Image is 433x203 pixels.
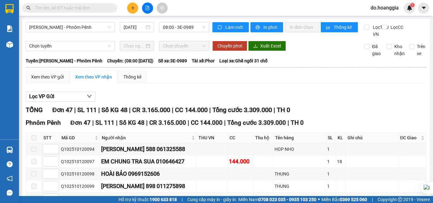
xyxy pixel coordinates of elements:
[227,119,286,126] span: Tổng cước 3.309.000
[372,196,373,203] span: |
[129,106,131,114] span: |
[145,6,150,10] span: file-add
[95,119,114,126] span: SL 111
[225,24,244,31] span: Làm mới
[74,106,76,114] span: |
[274,106,275,114] span: |
[321,22,358,32] button: bar-chartThống kê
[255,25,261,30] span: printer
[42,133,60,143] th: STT
[388,24,404,31] span: Lọc CC
[400,134,420,141] span: ĐC Giao
[35,4,110,11] input: Tìm tên, số ĐT hoặc mã đơn
[61,183,99,190] div: Q102510120099
[119,196,177,203] span: Hỗ trợ kỹ thuật:
[212,22,249,32] button: syncLàm mới
[101,157,196,166] div: EM CHUNG TRA SUA 010646427
[123,73,141,80] div: Thống kê
[61,146,99,153] div: Q102510120094
[29,22,111,32] span: Hồ Chí Minh - Phnôm Pênh
[327,195,334,202] div: 1
[116,119,118,126] span: |
[327,170,334,177] div: 1
[407,5,412,11] img: icon-new-feature
[101,169,196,178] div: HOÀI BẢO 0969152606
[101,145,196,154] div: [PERSON_NAME] 588 061325588
[321,196,367,203] span: Miền Bắc
[61,158,99,165] div: Q102510120097
[228,133,254,143] th: CC
[172,106,173,114] span: |
[224,119,226,126] span: |
[61,195,99,202] div: Q102510120102
[26,119,61,126] span: Phnôm Pênh
[217,25,223,30] span: sync
[336,133,346,143] th: KL
[60,168,100,180] td: Q102510120098
[132,106,170,114] span: CR 3.165.000
[60,180,100,193] td: Q102510120099
[275,195,325,202] div: CUC DEN
[187,196,237,203] span: Cung cấp máy in - giấy in:
[142,3,153,14] button: file-add
[326,133,336,143] th: SL
[163,22,205,32] span: 08:00 - 3E-0989
[346,133,398,143] th: Ghi chú
[327,146,334,153] div: 1
[146,119,148,126] span: |
[101,182,196,191] div: [PERSON_NAME] 898 011275898
[149,119,186,126] span: CR 3.165.000
[70,119,91,126] span: Đơn 47
[188,119,189,126] span: |
[337,158,345,165] div: 18
[61,170,99,177] div: Q102510120098
[52,106,73,114] span: Đơn 47
[334,24,353,31] span: Thống kê
[275,170,325,177] div: THUNG
[26,106,43,114] span: TỔNG
[158,57,187,64] span: Số xe: 3E-0989
[192,57,215,64] span: Tài xế: Phor
[75,73,112,80] div: Xem theo VP nhận
[365,4,404,12] span: do.hoanggia
[6,25,13,32] img: solution-icon
[274,133,326,143] th: Tên hàng
[101,194,196,203] div: 098259992
[411,3,413,7] span: 1
[26,92,95,102] button: Lọc VP Gửi
[26,58,102,63] b: Tuyến: [PERSON_NAME] - Phnôm Pênh
[150,197,177,202] strong: 1900 633 818
[107,57,153,64] span: Chuyến: (08:00 [DATE])
[219,57,268,64] span: Loại xe: Ghế ngồi 31 chỗ
[124,42,145,49] input: Chọn ngày
[31,73,64,80] div: Xem theo VP gửi
[370,43,383,57] span: Đã giao
[92,119,94,126] span: |
[77,106,97,114] span: SL 111
[263,24,278,31] span: In phơi
[175,106,208,114] span: CC 144.000
[5,4,14,14] img: logo-vxr
[212,41,247,51] button: Chuyển phơi
[421,5,427,11] span: caret-down
[414,43,428,57] span: Trên xe
[191,119,223,126] span: CC 144.000
[254,133,274,143] th: Thu hộ
[248,41,286,51] button: downloadXuất Excel
[291,119,304,126] span: TH 0
[127,3,138,14] button: plus
[410,3,415,7] sup: 1
[229,157,252,166] div: 144.000
[327,183,334,190] div: 1
[275,146,325,153] div: HOP NHO
[253,44,258,49] span: download
[7,175,13,181] span: notification
[101,106,127,114] span: Số KG 48
[26,6,31,10] span: search
[238,196,316,203] span: Miền Nam
[275,183,325,190] div: THUNG
[29,41,111,51] span: Chọn tuyến
[7,190,13,196] span: message
[418,3,429,14] button: caret-down
[209,106,211,114] span: |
